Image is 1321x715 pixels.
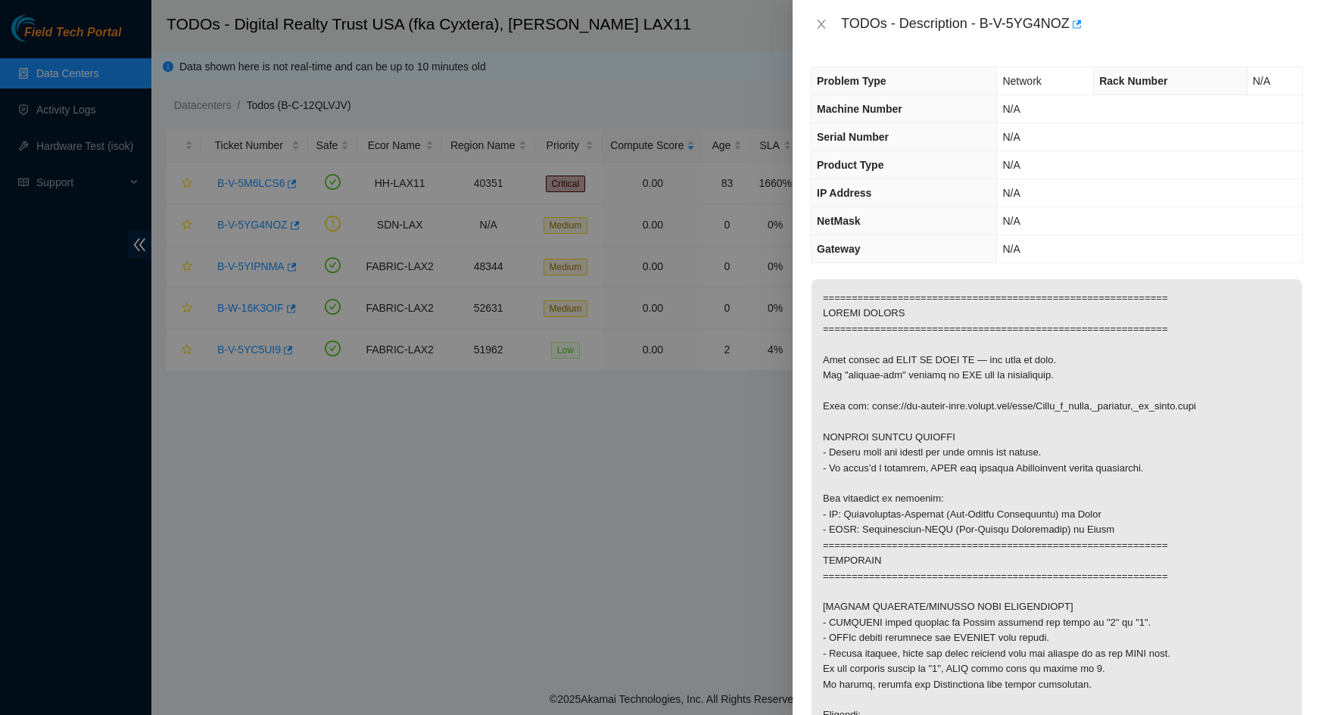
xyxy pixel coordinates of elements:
[1002,215,1020,227] span: N/A
[817,131,889,143] span: Serial Number
[1002,103,1020,115] span: N/A
[1002,159,1020,171] span: N/A
[841,12,1303,36] div: TODOs - Description - B-V-5YG4NOZ
[815,18,827,30] span: close
[817,215,861,227] span: NetMask
[1002,243,1020,255] span: N/A
[1253,75,1270,87] span: N/A
[817,187,871,199] span: IP Address
[817,243,861,255] span: Gateway
[817,103,902,115] span: Machine Number
[817,159,883,171] span: Product Type
[1099,75,1167,87] span: Rack Number
[817,75,886,87] span: Problem Type
[811,17,832,32] button: Close
[1002,75,1041,87] span: Network
[1002,131,1020,143] span: N/A
[1002,187,1020,199] span: N/A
